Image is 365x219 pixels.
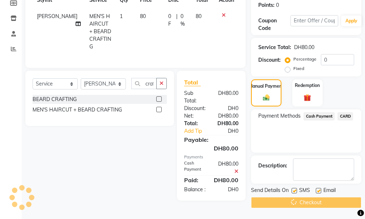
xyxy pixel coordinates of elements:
[276,1,279,9] div: 0
[258,112,301,120] span: Payment Methods
[290,15,338,26] input: Enter Offer / Coupon Code
[258,44,291,51] div: Service Total:
[196,13,201,19] span: 80
[258,56,281,64] div: Discount:
[33,106,122,114] div: MEN'S HAIRCUT + BEARD CRAFTING
[341,16,362,26] button: Apply
[249,83,284,89] label: Manual Payment
[211,105,244,112] div: DH0
[338,112,353,121] span: CARD
[179,120,211,127] div: Total:
[179,176,208,184] div: Paid:
[293,56,317,62] label: Percentage
[179,135,244,144] div: Payable:
[299,187,310,196] span: SMS
[208,176,244,184] div: DH80.00
[120,13,123,19] span: 1
[304,112,335,121] span: Cash Payment
[217,127,244,135] div: DH0
[89,13,111,50] span: MEN'S HAIRCUT + BEARD CRAFTING
[211,112,244,120] div: DH80.00
[211,89,244,105] div: DH80.00
[37,13,77,19] span: [PERSON_NAME]
[251,187,289,196] span: Send Details On
[168,13,174,28] span: 0 F
[179,186,211,193] div: Balance :
[131,78,157,89] input: Search or Scan
[301,93,313,102] img: _gift.svg
[211,186,244,193] div: DH0
[323,187,336,196] span: Email
[258,1,275,9] div: Points:
[33,96,77,103] div: BEARD CRAFTING
[294,44,314,51] div: DH80.00
[179,144,244,153] div: DH80.00
[184,154,238,160] div: Payments
[140,13,146,19] span: 80
[181,13,187,28] span: 0 %
[179,160,211,175] div: Cash Payment
[179,105,211,112] div: Discount:
[258,17,290,32] div: Coupon Code
[179,127,217,135] a: Add Tip
[179,112,211,120] div: Net:
[211,160,244,175] div: DH80.00
[176,13,178,28] span: |
[211,120,244,127] div: DH80.00
[258,162,287,170] div: Description:
[295,82,320,89] label: Redemption
[261,94,272,101] img: _cash.svg
[179,89,211,105] div: Sub Total:
[293,65,304,72] label: Fixed
[184,79,201,86] span: Total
